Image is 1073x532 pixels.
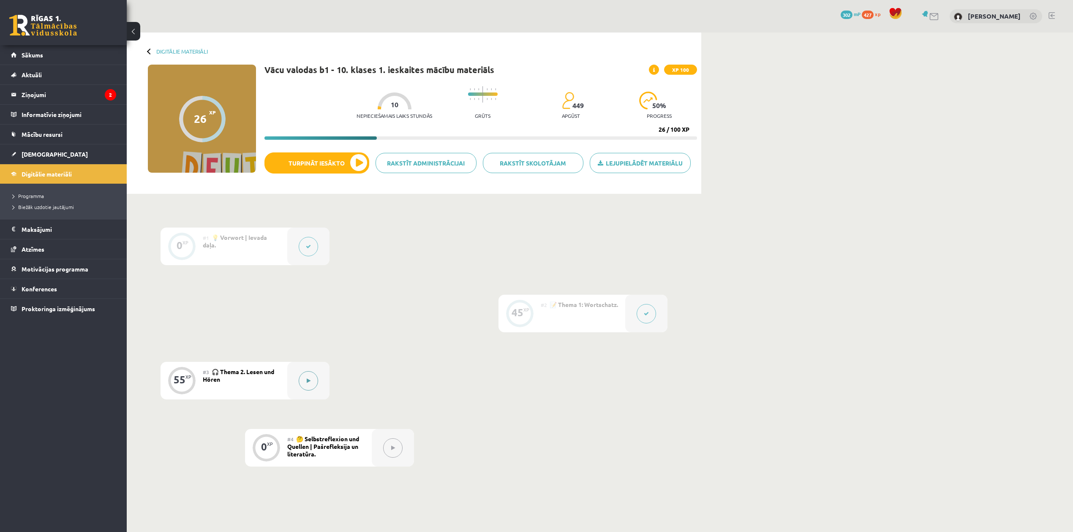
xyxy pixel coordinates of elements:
div: 0 [177,242,182,249]
a: Informatīvie ziņojumi [11,105,116,124]
a: Digitālie materiāli [11,164,116,184]
span: Mācību resursi [22,130,63,138]
h1: Vācu valodas b1 - 10. klases 1. ieskaites mācību materiāls [264,65,494,75]
span: Atzīmes [22,245,44,253]
span: #4 [287,436,294,442]
div: XP [182,240,188,245]
span: [DEMOGRAPHIC_DATA] [22,150,88,158]
img: icon-short-line-57e1e144782c952c97e751825c79c345078a6d821885a25fce030b3d8c18986b.svg [478,88,479,90]
a: Rakstīt skolotājam [483,153,584,173]
span: #1 [203,234,209,241]
a: Konferences [11,279,116,299]
img: Marko Osemļjaks [954,13,962,21]
a: 427 xp [862,11,885,17]
span: 📝 Thema 1: Wortschatz. [550,301,618,308]
img: icon-short-line-57e1e144782c952c97e751825c79c345078a6d821885a25fce030b3d8c18986b.svg [495,98,496,100]
p: Grūts [475,113,490,119]
img: icon-short-line-57e1e144782c952c97e751825c79c345078a6d821885a25fce030b3d8c18986b.svg [470,88,471,90]
img: icon-short-line-57e1e144782c952c97e751825c79c345078a6d821885a25fce030b3d8c18986b.svg [474,88,475,90]
span: Sākums [22,51,43,59]
span: xp [875,11,880,17]
a: Rakstīt administrācijai [376,153,477,173]
span: 50 % [652,102,667,109]
span: 427 [862,11,874,19]
span: Motivācijas programma [22,265,88,273]
img: icon-progress-161ccf0a02000e728c5f80fcf4c31c7af3da0e1684b2b1d7c360e028c24a22f1.svg [639,92,657,109]
a: Atzīmes [11,239,116,259]
a: Maksājumi [11,220,116,239]
button: Turpināt iesākto [264,152,369,174]
span: 302 [841,11,852,19]
img: icon-short-line-57e1e144782c952c97e751825c79c345078a6d821885a25fce030b3d8c18986b.svg [495,88,496,90]
a: Proktoringa izmēģinājums [11,299,116,318]
span: #2 [541,301,547,308]
img: students-c634bb4e5e11cddfef0936a35e636f08e4e9abd3cc4e673bd6f9a4125e45ecb1.svg [562,92,574,109]
img: icon-short-line-57e1e144782c952c97e751825c79c345078a6d821885a25fce030b3d8c18986b.svg [487,88,487,90]
a: 302 mP [841,11,861,17]
span: #3 [203,369,209,375]
p: Nepieciešamais laiks stundās [357,113,432,119]
legend: Maksājumi [22,220,116,239]
a: Ziņojumi2 [11,85,116,104]
div: XP [523,307,529,312]
span: Digitālie materiāli [22,170,72,178]
span: Biežāk uzdotie jautājumi [13,204,74,210]
a: Biežāk uzdotie jautājumi [13,203,118,211]
i: 2 [105,89,116,100]
a: Mācību resursi [11,125,116,144]
span: Aktuāli [22,71,42,79]
legend: Ziņojumi [22,85,116,104]
img: icon-short-line-57e1e144782c952c97e751825c79c345078a6d821885a25fce030b3d8c18986b.svg [491,88,492,90]
span: 🎧 Thema 2. Lesen und Hören [203,368,274,383]
p: progress [647,113,672,119]
a: Rīgas 1. Tālmācības vidusskola [9,15,77,36]
span: Programma [13,193,44,199]
a: Sākums [11,45,116,65]
img: icon-short-line-57e1e144782c952c97e751825c79c345078a6d821885a25fce030b3d8c18986b.svg [491,98,492,100]
span: 449 [572,102,584,109]
div: XP [267,442,273,446]
a: [DEMOGRAPHIC_DATA] [11,144,116,164]
div: 26 [194,112,207,125]
span: 💡 Vorwort | Ievada daļa. [203,233,267,249]
img: icon-short-line-57e1e144782c952c97e751825c79c345078a6d821885a25fce030b3d8c18986b.svg [487,98,487,100]
legend: Informatīvie ziņojumi [22,105,116,124]
span: XP [209,109,216,115]
div: 0 [261,443,267,451]
img: icon-short-line-57e1e144782c952c97e751825c79c345078a6d821885a25fce030b3d8c18986b.svg [474,98,475,100]
div: XP [185,375,191,379]
span: XP 100 [664,65,697,75]
a: Aktuāli [11,65,116,84]
img: icon-short-line-57e1e144782c952c97e751825c79c345078a6d821885a25fce030b3d8c18986b.svg [470,98,471,100]
span: 10 [391,101,398,109]
a: Programma [13,192,118,200]
span: mP [854,11,861,17]
span: 🤔 Selbstreflexion und Quellen | Pašrefleksija un literatūra. [287,435,359,458]
div: 55 [174,376,185,383]
div: 45 [512,309,523,316]
p: apgūst [562,113,580,119]
span: Proktoringa izmēģinājums [22,305,95,312]
a: Lejupielādēt materiālu [590,153,691,173]
a: Motivācijas programma [11,259,116,279]
span: Konferences [22,285,57,293]
img: icon-short-line-57e1e144782c952c97e751825c79c345078a6d821885a25fce030b3d8c18986b.svg [478,98,479,100]
a: [PERSON_NAME] [968,12,1021,20]
a: Digitālie materiāli [156,48,208,54]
